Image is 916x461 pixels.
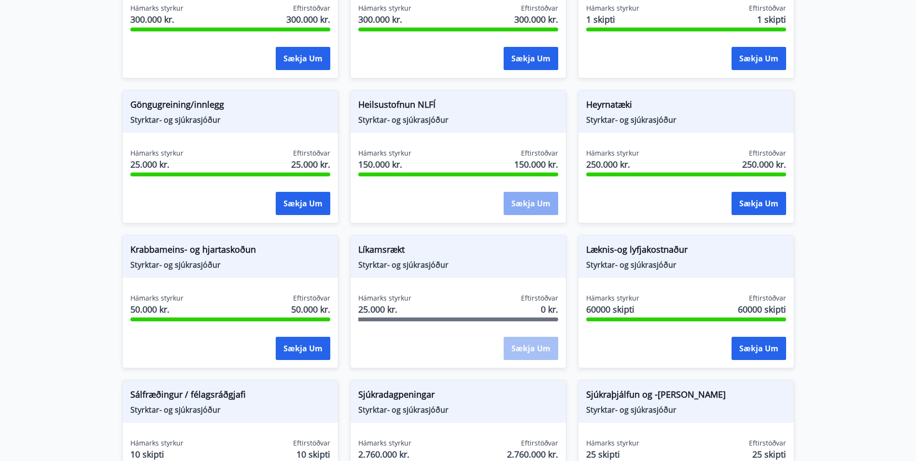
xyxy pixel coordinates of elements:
span: Eftirstöðvar [293,3,330,13]
span: Hámarks styrkur [130,3,183,13]
span: Styrktar- og sjúkrasjóður [586,404,786,415]
span: Eftirstöðvar [293,293,330,303]
button: Sækja um [732,192,786,215]
span: Sjúkradagpeningar [358,388,558,404]
span: 25.000 kr. [358,303,411,316]
button: Sækja um [276,47,330,70]
span: Eftirstöðvar [521,3,558,13]
span: Eftirstöðvar [521,438,558,448]
span: Styrktar- og sjúkrasjóður [586,259,786,270]
span: Hámarks styrkur [586,148,639,158]
span: 10 skipti [296,448,330,461]
span: Styrktar- og sjúkrasjóður [358,259,558,270]
span: 300.000 kr. [358,13,411,26]
button: Sækja um [732,47,786,70]
span: 60000 skipti [738,303,786,316]
span: Heyrnatæki [586,98,786,115]
span: Styrktar- og sjúkrasjóður [358,115,558,125]
span: Eftirstöðvar [293,148,330,158]
span: Hámarks styrkur [358,293,411,303]
span: Styrktar- og sjúkrasjóður [130,404,330,415]
button: Sækja um [276,337,330,360]
span: Styrktar- og sjúkrasjóður [130,115,330,125]
span: Styrktar- og sjúkrasjóður [130,259,330,270]
span: Hámarks styrkur [358,438,411,448]
span: Hámarks styrkur [358,148,411,158]
span: Eftirstöðvar [749,148,786,158]
span: Hámarks styrkur [358,3,411,13]
span: 1 skipti [757,13,786,26]
span: Göngugreining/innlegg [130,98,330,115]
span: Sjúkraþjálfun og -[PERSON_NAME] [586,388,786,404]
span: 25 skipti [752,448,786,461]
span: Heilsustofnun NLFÍ [358,98,558,115]
span: 0 kr. [541,303,558,316]
span: Eftirstöðvar [749,438,786,448]
button: Sækja um [504,47,558,70]
span: 25.000 kr. [291,158,330,171]
span: 25.000 kr. [130,158,183,171]
span: Eftirstöðvar [293,438,330,448]
span: Hámarks styrkur [130,148,183,158]
span: Eftirstöðvar [749,293,786,303]
span: 300.000 kr. [514,13,558,26]
span: 10 skipti [130,448,183,461]
span: Hámarks styrkur [586,3,639,13]
span: 1 skipti [586,13,639,26]
span: Hámarks styrkur [586,438,639,448]
span: 25 skipti [586,448,639,461]
button: Sækja um [732,337,786,360]
span: 150.000 kr. [358,158,411,171]
span: Eftirstöðvar [521,293,558,303]
span: 300.000 kr. [286,13,330,26]
span: 50.000 kr. [130,303,183,316]
button: Sækja um [276,192,330,215]
span: Sálfræðingur / félagsráðgjafi [130,388,330,404]
span: Hámarks styrkur [130,438,183,448]
span: Krabbameins- og hjartaskoðun [130,243,330,259]
button: Sækja um [504,192,558,215]
span: 50.000 kr. [291,303,330,316]
span: 150.000 kr. [514,158,558,171]
span: Læknis-og lyfjakostnaður [586,243,786,259]
span: 300.000 kr. [130,13,183,26]
span: Eftirstöðvar [749,3,786,13]
span: 250.000 kr. [586,158,639,171]
span: Styrktar- og sjúkrasjóður [358,404,558,415]
span: Styrktar- og sjúkrasjóður [586,115,786,125]
span: Hámarks styrkur [130,293,183,303]
span: Eftirstöðvar [521,148,558,158]
span: 2.760.000 kr. [507,448,558,461]
span: 250.000 kr. [742,158,786,171]
span: Líkamsrækt [358,243,558,259]
span: 2.760.000 kr. [358,448,411,461]
span: Hámarks styrkur [586,293,639,303]
span: 60000 skipti [586,303,639,316]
